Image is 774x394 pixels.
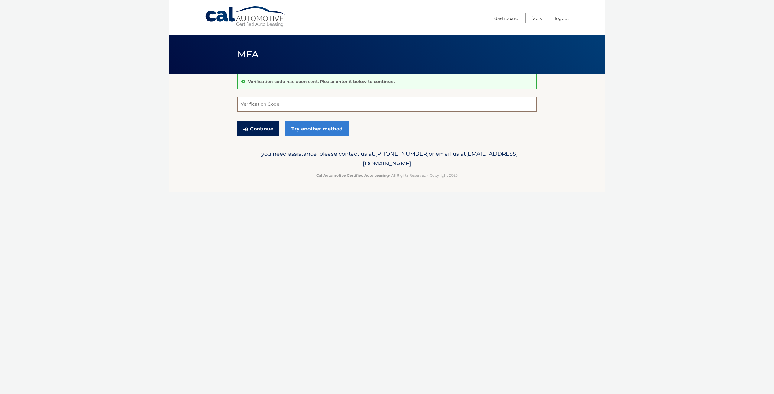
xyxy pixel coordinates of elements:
button: Continue [237,121,279,136]
a: FAQ's [532,13,542,23]
span: MFA [237,49,259,60]
p: If you need assistance, please contact us at: or email us at [241,149,533,168]
span: [EMAIL_ADDRESS][DOMAIN_NAME] [363,150,518,167]
a: Try another method [285,121,349,136]
span: [PHONE_NUMBER] [375,150,429,157]
input: Verification Code [237,97,537,112]
p: - All Rights Reserved - Copyright 2025 [241,172,533,178]
a: Logout [555,13,569,23]
p: Verification code has been sent. Please enter it below to continue. [248,79,395,84]
strong: Cal Automotive Certified Auto Leasing [316,173,389,178]
a: Dashboard [494,13,519,23]
a: Cal Automotive [205,6,286,27]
